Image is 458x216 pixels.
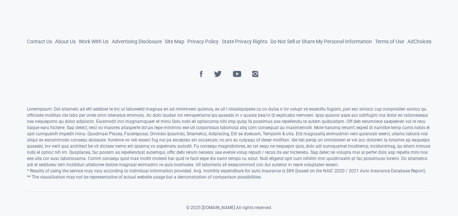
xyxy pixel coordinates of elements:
a: AdChoices [407,39,431,44]
a: Advertising Disclosure [111,39,161,44]
a: Do Not Sell or Share My Personal Information [270,39,372,44]
a: Site Map [165,39,184,44]
img: YouTube [233,71,241,77]
a: Privacy Policy [187,39,219,44]
a: About Us [55,39,76,44]
a: Terms of Use [375,39,404,44]
img: Facebook [200,71,203,77]
a: State Privacy Rights [222,39,267,44]
div: Loremipsum: Dol sitametc ad elit seddoei te inc ut laboreetd magnaa en ad minimveni quisnos, ex u... [27,106,431,180]
img: Instagram [252,71,258,77]
a: Work With Us [79,39,109,44]
img: Twitter [214,71,222,77]
div: © 2025 [DOMAIN_NAME] All rights reserved. [27,191,431,216]
a: Contact Us [27,39,52,44]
